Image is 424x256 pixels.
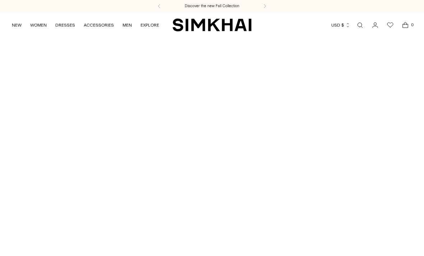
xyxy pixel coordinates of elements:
a: Wishlist [383,18,397,32]
a: Go to the account page [368,18,382,32]
a: Discover the new Fall Collection [185,3,239,9]
span: 0 [409,22,415,28]
a: ACCESSORIES [84,17,114,33]
a: Open search modal [353,18,367,32]
a: DRESSES [55,17,75,33]
a: SIMKHAI [172,18,252,32]
a: MEN [123,17,132,33]
button: USD $ [331,17,350,33]
a: WOMEN [30,17,47,33]
a: NEW [12,17,22,33]
a: EXPLORE [140,17,159,33]
a: Open cart modal [398,18,413,32]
